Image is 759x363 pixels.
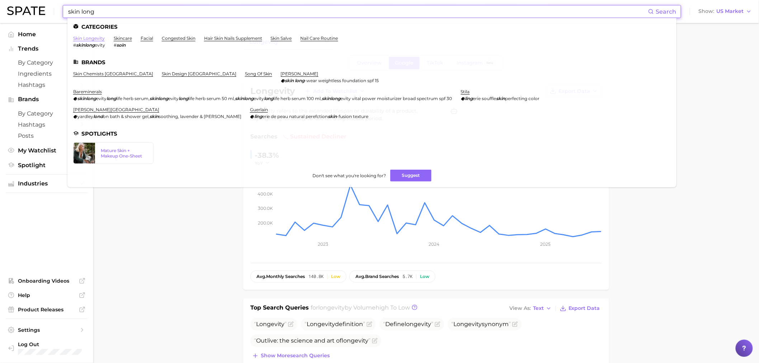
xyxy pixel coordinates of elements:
[6,160,88,171] a: Spotlight
[402,274,412,279] span: 5.7k
[322,96,341,101] em: skinlong
[261,353,330,359] span: Show more search queries
[429,241,440,247] tspan: 2024
[311,303,410,313] h2: for by Volume
[6,57,88,68] a: by Category
[6,145,88,156] a: My Watchlist
[376,304,410,311] span: high to low
[107,96,116,101] em: long
[18,306,75,313] span: Product Releases
[451,321,511,327] span: synonym
[301,36,338,41] a: nail care routine
[7,6,45,15] img: SPATE
[6,130,88,141] a: Posts
[6,68,88,79] a: Ingredients
[473,96,496,101] span: erie souffle
[254,114,262,119] em: ling
[254,96,264,101] span: evity
[262,114,328,119] span: erie de peau natural perefction
[312,173,386,178] span: Don't see what you're looking for?
[250,270,346,283] button: avg.monthly searches140.8kLow
[349,270,435,283] button: avg.brand searches5.7kLow
[367,321,372,327] button: Flag as miscategorized or irrelevant
[18,292,75,298] span: Help
[6,94,88,105] button: Brands
[264,96,274,101] em: long
[258,206,273,211] tspan: 300.0k
[101,148,147,159] div: Mature Skin + Makeup One-Sheet
[18,147,75,154] span: My Watchlist
[114,36,132,41] a: skincare
[162,71,236,76] a: skin design [GEOGRAPHIC_DATA]
[281,71,319,76] a: [PERSON_NAME]
[274,96,321,101] span: life herb serum 100 ml
[117,42,126,48] em: soin
[204,36,262,41] a: hair skin nails supplement
[76,42,95,48] em: skinlong
[245,71,272,76] a: song of skin
[435,321,440,327] button: Flag as miscategorized or irrelevant
[73,36,105,41] a: skin longevity
[569,305,600,311] span: Export Data
[73,89,102,94] a: bareminerals
[6,79,88,90] a: Hashtags
[18,341,93,348] span: Log Out
[250,351,331,361] button: Show moresearch queries
[307,321,335,327] span: Longevity
[420,274,429,279] div: Low
[288,321,294,327] button: Flag as miscategorized or irrelevant
[355,274,365,279] abbr: average
[318,241,328,247] tspan: 2023
[18,81,75,88] span: Hashtags
[6,304,88,315] a: Product Releases
[453,321,482,327] span: Longevity
[18,180,75,187] span: Industries
[6,43,88,54] button: Trends
[77,114,93,119] span: yardley
[341,96,452,101] span: evity vital power moisturizer broad spectrum spf 30
[18,59,75,66] span: by Category
[496,96,505,101] em: skin
[6,29,88,40] a: Home
[250,303,309,313] h1: Top Search Queries
[73,142,154,164] a: Mature Skin + Makeup One-Sheet
[18,132,75,139] span: Posts
[168,96,179,101] span: evity
[656,8,676,15] span: Search
[541,241,551,247] tspan: 2025
[73,107,159,112] a: [PERSON_NAME][GEOGRAPHIC_DATA]
[159,114,241,119] span: soothing, lavender & [PERSON_NAME]
[254,337,371,344] span: Outlive: the science and art of
[73,59,671,65] li: Brands
[305,78,379,83] span: -wear weightless foundation spf 15
[6,325,88,335] a: Settings
[512,321,518,327] button: Flag as miscategorized or irrelevant
[343,337,368,344] span: longevity
[461,89,470,94] a: stila
[179,96,188,101] em: long
[77,96,96,101] em: skinlong
[73,131,671,137] li: Spotlights
[18,70,75,77] span: Ingredients
[18,46,75,52] span: Trends
[18,278,75,284] span: Onboarding Videos
[116,96,148,101] span: life herb serum
[533,306,544,310] span: Text
[6,119,88,130] a: Hashtags
[558,303,602,313] button: Export Data
[405,321,431,327] span: longevity
[717,9,744,13] span: US Market
[285,78,294,83] em: skin
[271,36,292,41] a: skin salve
[331,274,340,279] div: Low
[73,96,452,101] div: , , ,
[18,96,75,103] span: Brands
[73,42,76,48] span: #
[114,42,117,48] span: #
[250,107,268,112] a: guerlain
[95,42,105,48] span: evity
[150,96,168,101] em: skinlong
[337,114,369,119] span: -fusion texture
[96,96,107,101] span: evity
[383,321,433,327] span: Define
